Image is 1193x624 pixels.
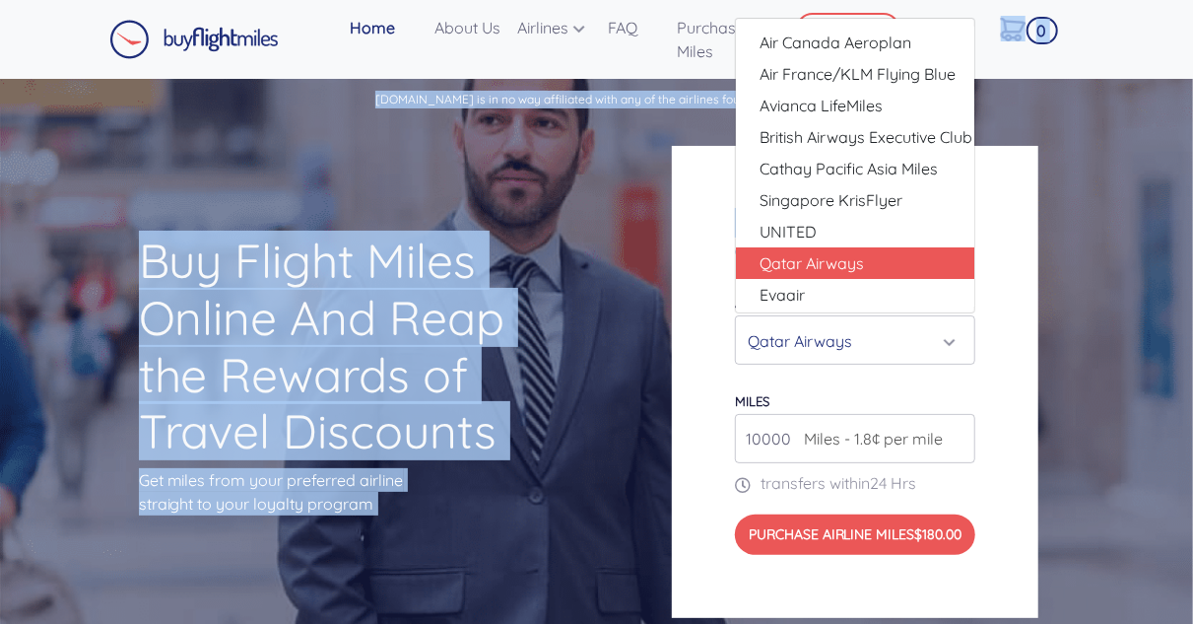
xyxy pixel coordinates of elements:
p: transfers within [735,471,975,495]
h1: Buy Flight Miles Online And Reap the Rewards of Travel Discounts [139,233,521,459]
span: Singapore KrisFlyer [760,188,902,212]
span: British Airways Executive Club [760,125,972,149]
a: About Us [427,8,509,47]
span: Avianca LifeMiles [760,94,883,117]
span: UNITED [760,220,817,243]
span: Qatar Airways [760,251,864,275]
a: FAQ [600,8,669,47]
span: Evaair [760,283,805,307]
span: 24 Hrs [870,473,916,493]
span: Air Canada Aeroplan [760,31,911,54]
button: Qatar Airways [735,315,975,365]
label: miles [735,393,769,409]
a: Purchase Miles [669,8,776,71]
span: Miles - 1.8¢ per mile [794,427,943,451]
button: CONTACT US [796,13,900,46]
a: Buy Flight Miles Logo [109,15,279,64]
button: Purchase Airline Miles$180.00 [735,515,975,555]
span: 0 [1027,17,1057,44]
span: Air France/KLM Flying Blue [760,62,956,86]
span: $180.00 [915,525,962,543]
span: Cathay Pacific Asia Miles [760,157,938,180]
p: Get miles from your preferred airline straight to your loyalty program [139,468,521,516]
div: Qatar Airways [748,322,951,360]
img: Buy Flight Miles Logo [109,20,279,59]
a: 0 [993,8,1053,49]
img: Cart [1001,18,1026,41]
a: Airlines [509,8,600,47]
a: Home [342,8,427,47]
